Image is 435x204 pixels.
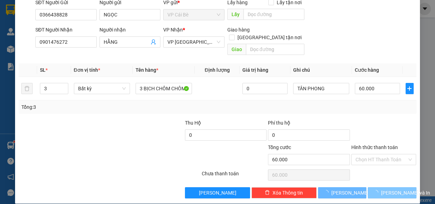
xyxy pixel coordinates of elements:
[227,27,250,33] span: Giao hàng
[227,44,246,55] span: Giao
[242,83,288,94] input: 0
[406,86,413,91] span: plus
[235,34,304,41] span: [GEOGRAPHIC_DATA] tận nơi
[199,189,236,197] span: [PERSON_NAME]
[381,189,430,197] span: [PERSON_NAME] và In
[265,190,270,196] span: delete
[78,83,126,94] span: Bất kỳ
[355,67,379,73] span: Cước hàng
[185,187,250,198] button: [PERSON_NAME]
[268,119,350,129] div: Phí thu hộ
[242,67,268,73] span: Giá trị hàng
[331,189,369,197] span: [PERSON_NAME]
[21,103,168,111] div: Tổng: 3
[246,44,304,55] input: Dọc đường
[293,83,350,94] input: Ghi Chú
[268,145,291,150] span: Tổng cước
[272,189,303,197] span: Xóa Thông tin
[251,187,317,198] button: deleteXóa Thông tin
[351,145,398,150] label: Hình thức thanh toán
[136,83,192,94] input: VD: Bàn, Ghế
[290,63,352,77] th: Ghi chú
[243,9,304,20] input: Dọc đường
[136,67,158,73] span: Tên hàng
[227,9,243,20] span: Lấy
[35,26,97,34] div: SĐT Người Nhận
[368,187,416,198] button: [PERSON_NAME] và In
[318,187,366,198] button: [PERSON_NAME]
[185,120,201,126] span: Thu Hộ
[99,26,161,34] div: Người nhận
[201,170,268,182] div: Chưa thanh toán
[406,83,414,94] button: plus
[205,67,229,73] span: Định lượng
[40,67,46,73] span: SL
[167,9,220,20] span: VP Cái Bè
[21,83,33,94] button: delete
[167,37,220,47] span: VP Sài Gòn
[74,67,100,73] span: Đơn vị tính
[373,190,381,195] span: loading
[324,190,331,195] span: loading
[151,39,156,45] span: user-add
[163,27,183,33] span: VP Nhận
